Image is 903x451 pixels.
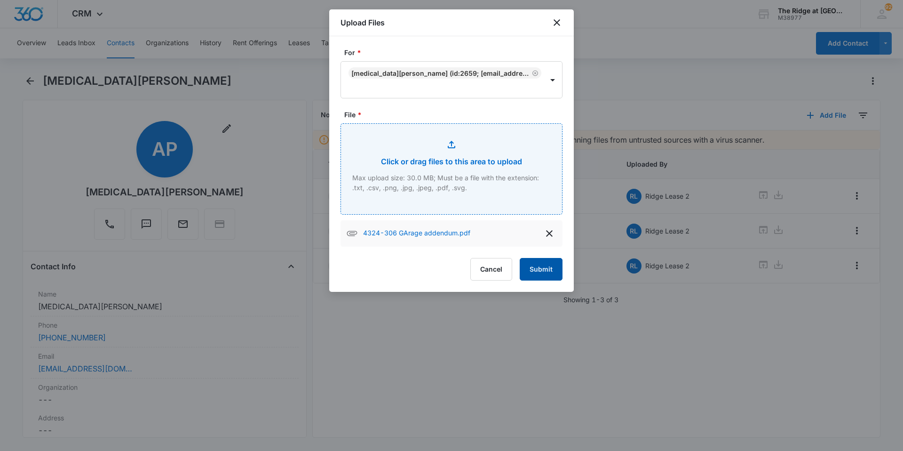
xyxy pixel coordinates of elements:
[520,258,562,281] button: Submit
[344,48,566,57] label: For
[542,226,557,241] button: delete
[530,70,539,76] div: Remove Alexia Palmer (ID:2659; alexiapalmer04@gmail.com; 9705999012)
[341,17,385,28] h1: Upload Files
[363,228,470,239] p: 4324-306 GArage addendum.pdf
[551,17,562,28] button: close
[351,69,530,77] div: [MEDICAL_DATA][PERSON_NAME] (ID:2659; [EMAIL_ADDRESS][DOMAIN_NAME]; 9705999012)
[344,110,566,120] label: File
[470,258,512,281] button: Cancel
